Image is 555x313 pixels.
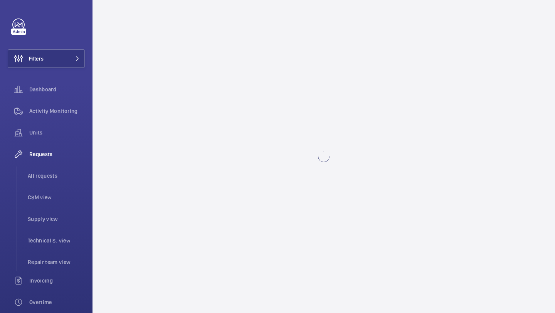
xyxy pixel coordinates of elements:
[29,86,85,93] span: Dashboard
[28,258,85,266] span: Repair team view
[29,277,85,284] span: Invoicing
[29,107,85,115] span: Activity Monitoring
[29,298,85,306] span: Overtime
[8,49,85,68] button: Filters
[29,150,85,158] span: Requests
[28,215,85,223] span: Supply view
[29,55,44,62] span: Filters
[29,129,85,136] span: Units
[28,237,85,244] span: Technical S. view
[28,172,85,180] span: All requests
[28,194,85,201] span: CSM view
